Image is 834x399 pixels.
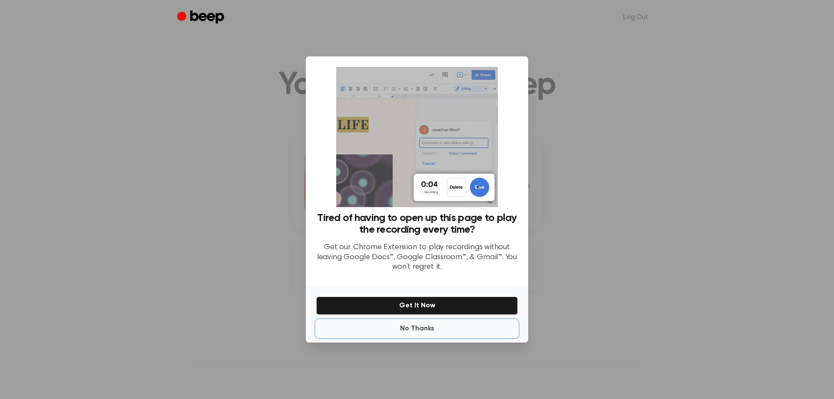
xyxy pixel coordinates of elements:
[316,243,518,272] p: Get our Chrome Extension to play recordings without leaving Google Docs™, Google Classroom™, & Gm...
[615,7,657,28] a: Log Out
[316,212,518,236] h3: Tired of having to open up this page to play the recording every time?
[316,297,518,315] button: Get It Now
[177,9,226,26] a: Beep
[336,67,497,207] img: Beep extension in action
[316,320,518,337] button: No Thanks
